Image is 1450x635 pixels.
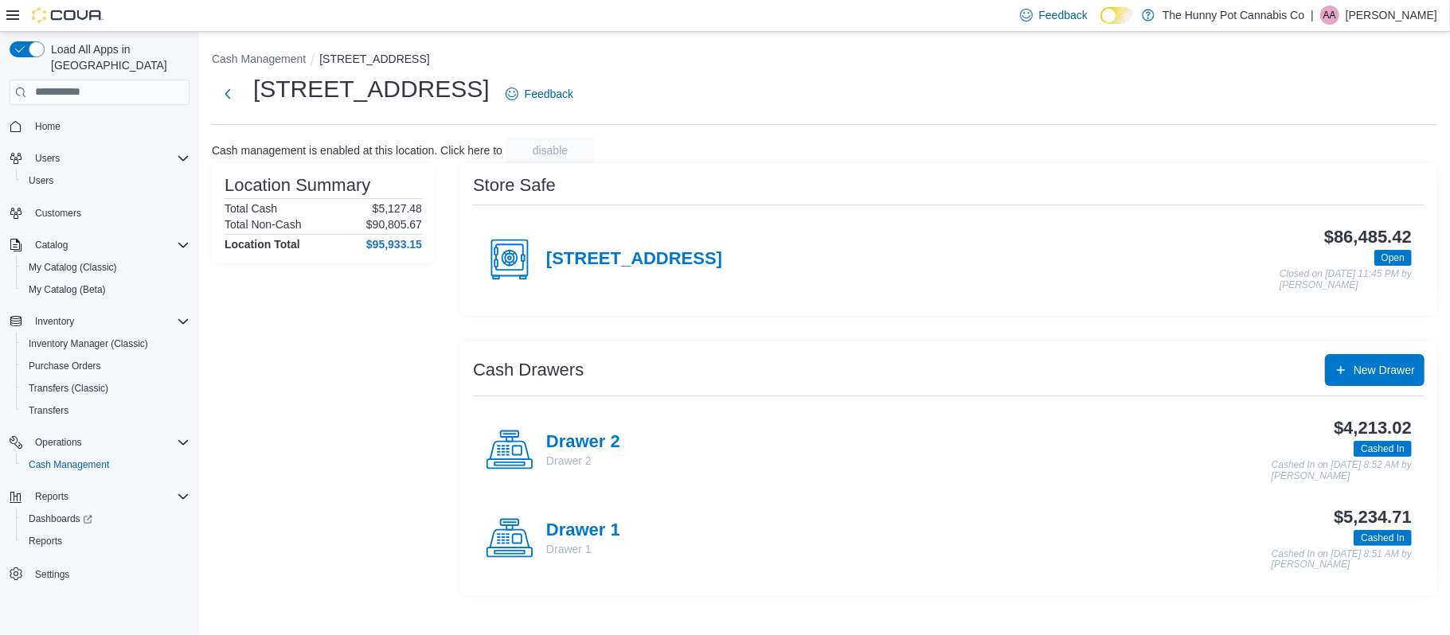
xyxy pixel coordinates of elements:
[16,355,196,377] button: Purchase Orders
[35,120,61,133] span: Home
[29,203,190,223] span: Customers
[1325,354,1425,386] button: New Drawer
[373,202,422,215] p: $5,127.48
[35,152,60,165] span: Users
[1334,508,1412,527] h3: $5,234.71
[29,149,66,168] button: Users
[16,279,196,301] button: My Catalog (Beta)
[35,315,74,328] span: Inventory
[1323,6,1336,25] span: AA
[546,432,620,453] h4: Drawer 2
[22,258,123,277] a: My Catalog (Classic)
[22,171,60,190] a: Users
[35,239,68,251] span: Catalog
[1280,269,1412,290] p: Closed on [DATE] 11:45 PM by [PERSON_NAME]
[16,377,196,399] button: Transfers (Classic)
[212,78,244,110] button: Next
[29,116,190,136] span: Home
[16,508,196,530] a: Dashboards
[22,401,190,420] span: Transfers
[3,431,196,454] button: Operations
[35,436,82,449] span: Operations
[22,334,190,353] span: Inventory Manager (Classic)
[366,218,422,231] p: $90,805.67
[22,509,99,528] a: Dashboards
[29,404,68,417] span: Transfers
[546,541,620,557] p: Drawer 1
[525,86,573,102] span: Feedback
[22,356,107,376] a: Purchase Orders
[1100,7,1134,24] input: Dark Mode
[22,509,190,528] span: Dashboards
[29,433,88,452] button: Operations
[16,530,196,552] button: Reports
[29,487,75,506] button: Reports
[22,171,190,190] span: Users
[29,565,76,584] a: Settings
[473,360,584,380] h3: Cash Drawers
[29,312,190,331] span: Inventory
[22,532,190,551] span: Reports
[3,201,196,224] button: Customers
[22,280,190,299] span: My Catalog (Beta)
[1311,6,1314,25] p: |
[1374,250,1412,266] span: Open
[29,312,80,331] button: Inventory
[29,204,88,223] a: Customers
[16,454,196,476] button: Cash Management
[253,73,490,105] h1: [STREET_ADDRESS]
[29,117,67,136] a: Home
[1272,549,1412,571] p: Cashed In on [DATE] 8:51 AM by [PERSON_NAME]
[29,535,62,547] span: Reports
[3,147,196,169] button: Users
[22,334,154,353] a: Inventory Manager (Classic)
[546,453,620,469] p: Drawer 2
[473,176,556,195] h3: Store Safe
[1334,419,1412,438] h3: $4,213.02
[45,41,190,73] span: Load All Apps in [GEOGRAPHIC_DATA]
[319,53,429,65] button: [STREET_ADDRESS]
[35,568,69,581] span: Settings
[29,360,101,372] span: Purchase Orders
[546,520,620,541] h4: Drawer 1
[22,455,190,474] span: Cash Management
[16,333,196,355] button: Inventory Manager (Classic)
[3,485,196,508] button: Reports
[1324,228,1412,247] h3: $86,485.42
[22,280,112,299] a: My Catalog (Beta)
[22,401,75,420] a: Transfers
[225,176,370,195] h3: Location Summary
[1272,460,1412,481] p: Cashed In on [DATE] 8:52 AM by [PERSON_NAME]
[225,202,277,215] h6: Total Cash
[16,399,196,422] button: Transfers
[22,258,190,277] span: My Catalog (Classic)
[1361,442,1405,456] span: Cashed In
[10,108,190,627] nav: Complex example
[22,455,115,474] a: Cash Management
[35,207,81,220] span: Customers
[499,78,580,110] a: Feedback
[29,337,148,350] span: Inventory Manager (Classic)
[29,149,190,168] span: Users
[29,433,190,452] span: Operations
[35,490,68,503] span: Reports
[366,238,422,251] h4: $95,933.15
[29,563,190,583] span: Settings
[29,236,74,255] button: Catalog
[212,51,1437,70] nav: An example of EuiBreadcrumbs
[3,234,196,256] button: Catalog
[1320,6,1339,25] div: Abirami Asohan
[16,169,196,192] button: Users
[3,115,196,138] button: Home
[506,138,595,163] button: disable
[225,218,302,231] h6: Total Non-Cash
[1354,530,1412,546] span: Cashed In
[212,144,502,157] p: Cash management is enabled at this location. Click here to
[29,512,92,525] span: Dashboards
[546,249,722,270] h4: [STREET_ADDRESS]
[29,487,190,506] span: Reports
[22,356,190,376] span: Purchase Orders
[533,142,568,158] span: disable
[29,236,190,255] span: Catalog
